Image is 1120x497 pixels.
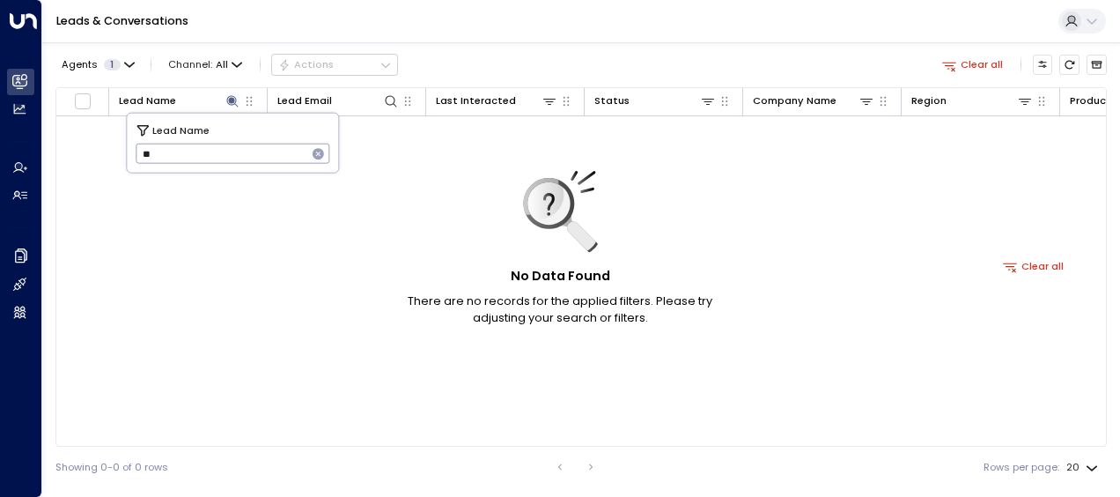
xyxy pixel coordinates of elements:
div: Button group with a nested menu [271,54,398,75]
nav: pagination navigation [549,456,603,478]
span: Channel: [163,55,248,74]
div: Lead Name [119,93,176,109]
div: Status [594,93,630,109]
span: 1 [104,59,121,70]
span: Lead Name [152,122,210,137]
div: Product [1070,93,1111,109]
p: There are no records for the applied filters. Please try adjusting your search or filters. [384,293,736,326]
div: Last Interacted [436,93,516,109]
div: Region [911,93,1033,109]
span: Agents [62,60,98,70]
span: All [216,59,228,70]
div: 20 [1066,456,1102,478]
div: Lead Email [277,93,332,109]
div: Last Interacted [436,93,557,109]
div: Actions [278,58,334,70]
div: Status [594,93,716,109]
button: Agents1 [55,55,139,74]
button: Actions [271,54,398,75]
label: Rows per page: [984,460,1059,475]
button: Archived Leads [1087,55,1107,75]
div: Lead Email [277,93,399,109]
div: Region [911,93,947,109]
div: Company Name [753,93,874,109]
button: Clear all [936,55,1009,74]
h5: No Data Found [511,267,610,286]
a: Leads & Conversations [56,13,188,28]
span: Refresh [1059,55,1079,75]
div: Showing 0-0 of 0 rows [55,460,168,475]
div: Company Name [753,93,836,109]
button: Clear all [998,256,1071,276]
button: Customize [1033,55,1053,75]
button: Channel:All [163,55,248,74]
span: Toggle select all [74,93,92,110]
div: Lead Name [119,93,240,109]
